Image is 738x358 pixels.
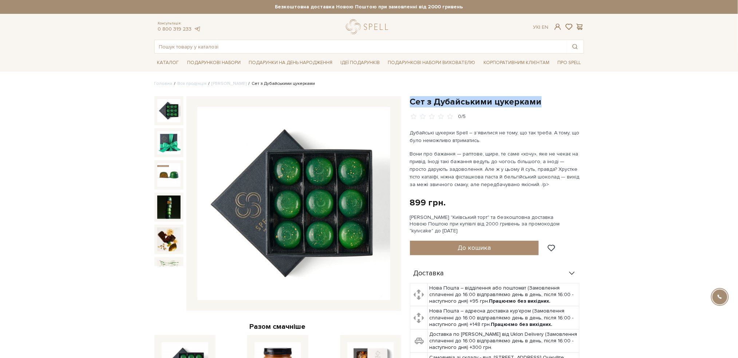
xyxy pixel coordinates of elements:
[178,81,207,86] a: Вся продукція
[410,241,539,255] button: До кошика
[338,57,383,68] a: Ідеї подарунків
[458,244,491,252] span: До кошика
[154,4,584,10] strong: Безкоштовна доставка Новою Поштою при замовленні від 2000 гривень
[157,228,181,251] img: Сет з Дубайськими цукерками
[428,283,580,306] td: Нова Пошта – відділення або поштомат (Замовлення сплаченні до 16:00 відправляємо день в день, піс...
[410,214,584,234] div: [PERSON_NAME] "Київський торт" та безкоштовна доставка Новою Поштою при купівлі від 2000 гривень ...
[414,270,444,277] span: Доставка
[428,306,580,330] td: Нова Пошта – адресна доставка кур'єром (Замовлення сплаченні до 16:00 відправляємо день в день, п...
[555,57,584,68] a: Про Spell
[154,81,173,86] a: Головна
[154,322,401,331] div: Разом смачніше
[246,57,335,68] a: Подарунки на День народження
[157,99,181,122] img: Сет з Дубайськими цукерками
[154,57,182,68] a: Каталог
[428,330,580,353] td: Доставка по [PERSON_NAME] від Uklon Delivery (Замовлення сплаченні до 16:00 відправляємо день в д...
[155,40,567,53] input: Пошук товару у каталозі
[410,197,446,208] div: 899 грн.
[481,56,552,69] a: Корпоративним клієнтам
[539,24,540,30] span: |
[489,298,551,304] b: Працюємо без вихідних.
[491,321,553,327] b: Працюємо без вихідних.
[346,19,391,34] a: logo
[247,80,315,87] li: Сет з Дубайськими цукерками
[212,81,247,86] a: [PERSON_NAME]
[184,57,244,68] a: Подарункові набори
[542,24,548,30] a: En
[385,56,478,69] a: Подарункові набори вихователю
[157,163,181,186] img: Сет з Дубайськими цукерками
[194,26,201,32] a: telegram
[410,129,581,144] p: Дубайські цукерки Spell – з’явилися не тому, що так треба. А тому, що було неможливо втриматись.
[158,21,201,26] span: Консультація:
[533,24,548,31] div: Ук
[158,26,192,32] a: 0 800 319 233
[410,150,581,188] p: Вони про бажання — раптове, щире, те саме «хочу», яке не чекає на привід. Іноді такі бажання веду...
[458,113,466,120] div: 0/5
[410,96,584,107] h1: Сет з Дубайськими цукерками
[157,260,181,283] img: Сет з Дубайськими цукерками
[157,196,181,219] img: Сет з Дубайськими цукерками
[197,107,390,300] img: Сет з Дубайськими цукерками
[567,40,584,53] button: Пошук товару у каталозі
[157,131,181,154] img: Сет з Дубайськими цукерками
